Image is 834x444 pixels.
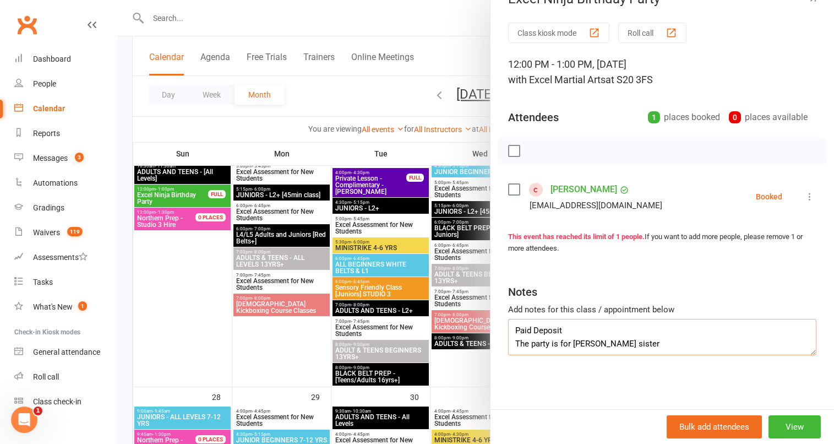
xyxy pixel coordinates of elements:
[508,284,537,300] div: Notes
[33,302,73,311] div: What's New
[508,303,816,316] div: Add notes for this class / appointment below
[756,193,782,201] div: Booked
[34,407,42,415] span: 1
[14,340,116,365] a: General attendance kiosk mode
[78,301,87,311] span: 1
[14,270,116,295] a: Tasks
[14,96,116,121] a: Calendar
[508,110,559,125] div: Attendees
[33,372,59,381] div: Roll call
[33,154,68,163] div: Messages
[14,295,116,320] a: What's New1
[14,171,116,196] a: Automations
[67,227,83,236] span: 119
[75,153,84,162] span: 3
[33,129,60,138] div: Reports
[14,365,116,389] a: Roll call
[606,74,653,85] span: at S20 3FS
[530,198,662,213] div: [EMAIL_ADDRESS][DOMAIN_NAME]
[729,111,741,123] div: 0
[14,47,116,72] a: Dashboard
[14,196,116,220] a: Gradings
[648,110,720,125] div: places booked
[768,415,821,438] button: View
[667,415,762,438] button: Bulk add attendees
[33,178,78,187] div: Automations
[550,181,617,198] a: [PERSON_NAME]
[618,23,686,43] button: Roll call
[14,72,116,96] a: People
[14,245,116,270] a: Assessments
[14,220,116,245] a: Waivers 119
[508,74,606,85] span: with Excel Martial Arts
[648,111,660,123] div: 1
[33,253,88,262] div: Assessments
[508,23,609,43] button: Class kiosk mode
[33,203,64,212] div: Gradings
[33,228,60,237] div: Waivers
[33,397,81,406] div: Class check-in
[14,389,116,414] a: Class kiosk mode
[14,121,116,146] a: Reports
[33,348,100,356] div: General attendance
[508,231,816,255] div: If you want to add more people, please remove 1 or more attendees.
[14,146,116,171] a: Messages 3
[33,79,56,88] div: People
[33,104,65,113] div: Calendar
[508,232,645,241] strong: This event has reached its limit of 1 people.
[729,110,808,125] div: places available
[33,278,53,286] div: Tasks
[33,55,71,63] div: Dashboard
[13,11,41,39] a: Clubworx
[508,57,816,88] div: 12:00 PM - 1:00 PM, [DATE]
[11,407,37,433] iframe: Intercom live chat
